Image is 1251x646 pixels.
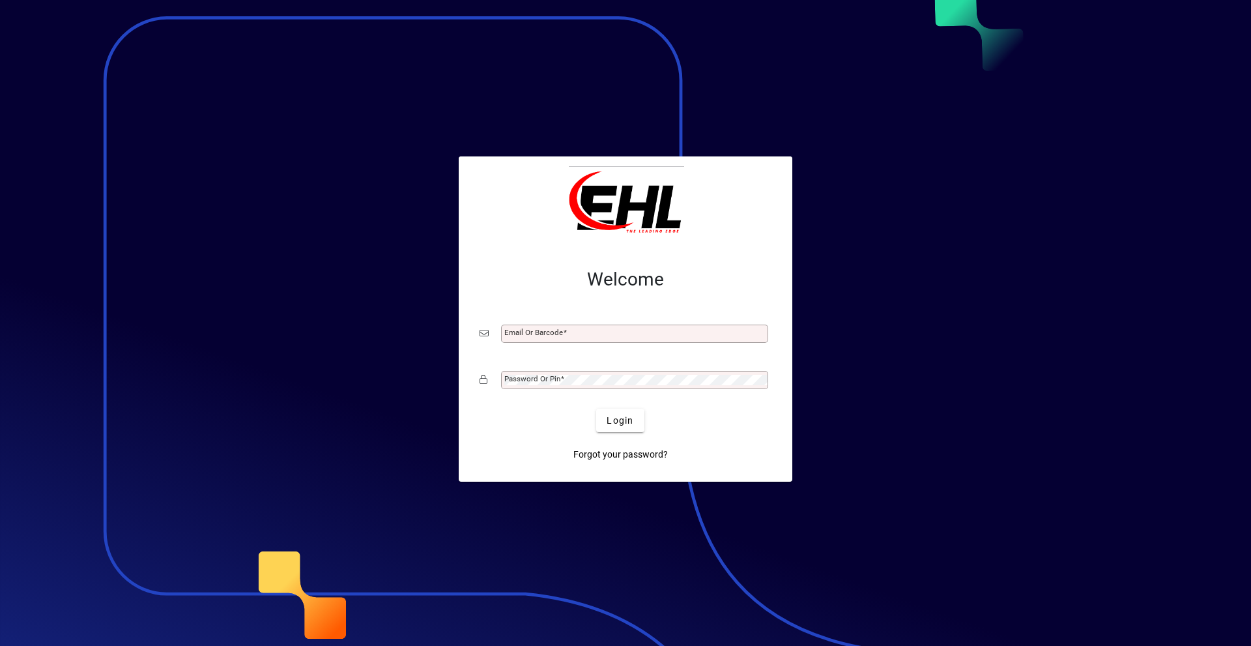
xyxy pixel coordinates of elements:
mat-label: Password or Pin [504,374,560,383]
span: Forgot your password? [573,448,668,462]
button: Login [596,409,644,432]
mat-label: Email or Barcode [504,328,563,337]
span: Login [607,414,633,428]
a: Forgot your password? [568,443,673,466]
h2: Welcome [480,269,771,291]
